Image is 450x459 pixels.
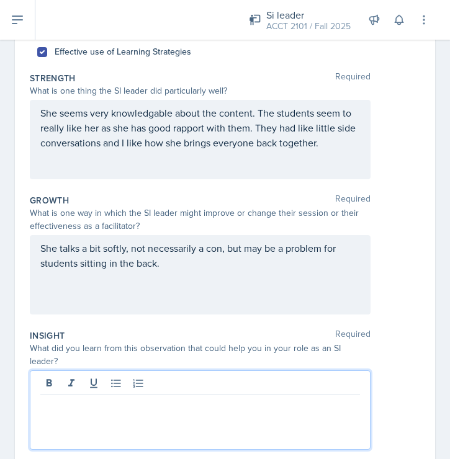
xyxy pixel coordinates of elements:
[335,194,371,207] span: Required
[30,329,65,342] label: Insight
[30,194,69,207] label: Growth
[30,342,371,368] div: What did you learn from this observation that could help you in your role as an SI leader?
[40,105,360,150] p: She seems very knowledgable about the content. The students seem to really like her as she has go...
[335,329,371,342] span: Required
[55,45,191,58] label: Effective use of Learning Strategies
[266,7,351,22] div: Si leader
[30,84,371,97] div: What is one thing the SI leader did particularly well?
[335,72,371,84] span: Required
[30,72,76,84] label: Strength
[266,20,351,33] div: ACCT 2101 / Fall 2025
[40,241,360,270] p: She talks a bit softly, not necessarily a con, but may be a problem for students sitting in the b...
[30,207,371,233] div: What is one way in which the SI leader might improve or change their session or their effectivene...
